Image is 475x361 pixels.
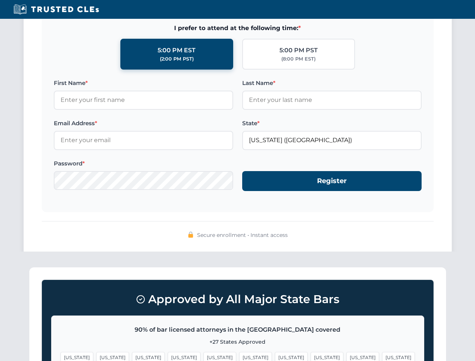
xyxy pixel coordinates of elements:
[188,232,194,238] img: 🔒
[242,91,422,109] input: Enter your last name
[279,46,318,55] div: 5:00 PM PST
[54,91,233,109] input: Enter your first name
[160,55,194,63] div: (2:00 PM PST)
[51,289,424,309] h3: Approved by All Major State Bars
[54,159,233,168] label: Password
[242,119,422,128] label: State
[197,231,288,239] span: Secure enrollment • Instant access
[54,23,422,33] span: I prefer to attend at the following time:
[54,131,233,150] input: Enter your email
[61,325,415,335] p: 90% of bar licensed attorneys in the [GEOGRAPHIC_DATA] covered
[242,79,422,88] label: Last Name
[54,79,233,88] label: First Name
[242,131,422,150] input: Florida (FL)
[242,171,422,191] button: Register
[54,119,233,128] label: Email Address
[158,46,196,55] div: 5:00 PM EST
[281,55,316,63] div: (8:00 PM EST)
[61,338,415,346] p: +27 States Approved
[11,4,101,15] img: Trusted CLEs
